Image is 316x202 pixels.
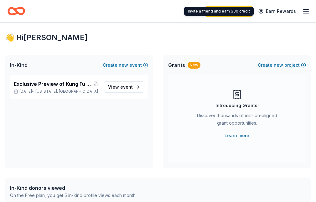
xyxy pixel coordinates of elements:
[8,4,25,18] a: Home
[104,81,144,93] a: View event
[188,62,200,69] div: New
[35,89,98,94] span: [US_STATE], [GEOGRAPHIC_DATA]
[205,6,252,17] a: Start free trial
[14,89,99,94] p: [DATE] •
[14,80,92,88] span: Exclusive Preview of Kung Fu & Community Service Art Exhibit
[255,6,300,17] a: Earn Rewards
[103,61,148,69] button: Createnewevent
[10,184,137,192] div: In-Kind donors viewed
[5,33,311,43] div: 👋 Hi [PERSON_NAME]
[184,7,254,16] div: Invite a friend and earn $30 credit
[120,84,133,90] span: event
[193,112,281,129] div: Discover thousands of mission-aligned grant opportunities.
[10,192,137,199] div: On the Free plan, you get 5 in-kind profile views each month.
[10,61,28,69] span: In-Kind
[168,61,185,69] span: Grants
[258,61,306,69] button: Createnewproject
[215,102,259,109] div: Introducing Grants!
[108,83,133,91] span: View
[119,61,128,69] span: new
[274,61,283,69] span: new
[225,132,249,139] a: Learn more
